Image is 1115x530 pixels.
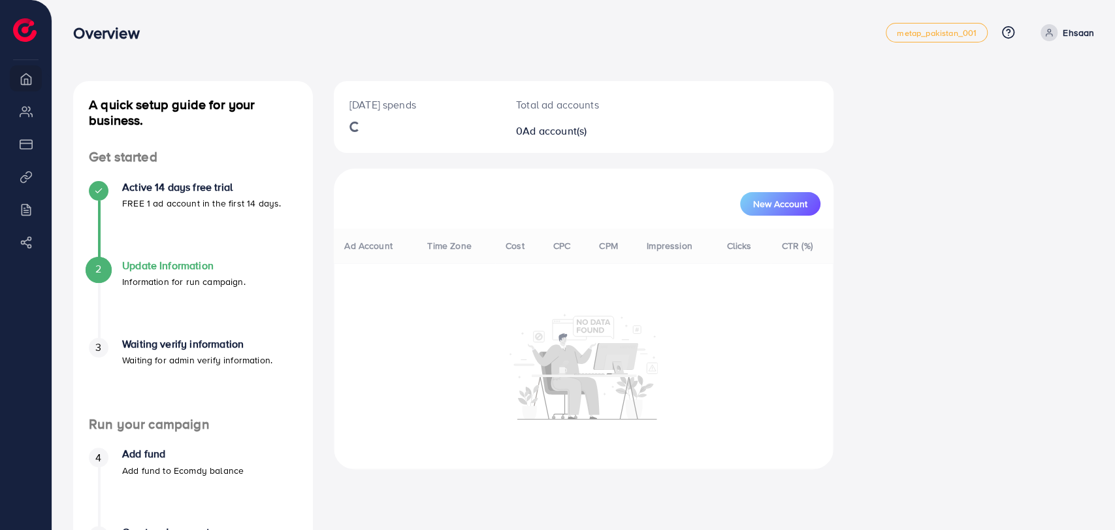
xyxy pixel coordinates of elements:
h4: A quick setup guide for your business. [73,97,313,128]
li: Add fund [73,448,313,526]
p: Ehsaan [1063,25,1094,41]
p: Add fund to Ecomdy balance [122,463,244,478]
p: Total ad accounts [516,97,609,112]
p: Information for run campaign. [122,274,246,290]
p: [DATE] spends [349,97,485,112]
p: Waiting for admin verify information. [122,352,272,368]
h4: Waiting verify information [122,338,272,350]
span: New Account [753,199,807,208]
a: Ehsaan [1035,24,1094,41]
h4: Add fund [122,448,244,460]
span: 4 [95,450,101,465]
li: Update Information [73,259,313,338]
li: Waiting verify information [73,338,313,416]
h4: Update Information [122,259,246,272]
span: Ad account(s) [523,124,587,138]
h4: Get started [73,149,313,165]
h2: 0 [516,125,609,137]
h4: Active 14 days free trial [122,181,281,193]
h3: Overview [73,24,150,42]
a: metap_pakistan_001 [886,23,988,42]
h4: Run your campaign [73,416,313,433]
button: New Account [740,192,820,216]
li: Active 14 days free trial [73,181,313,259]
span: metap_pakistan_001 [897,29,977,37]
p: FREE 1 ad account in the first 14 days. [122,195,281,211]
span: 3 [95,340,101,355]
span: 2 [95,261,101,276]
img: logo [13,18,37,42]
